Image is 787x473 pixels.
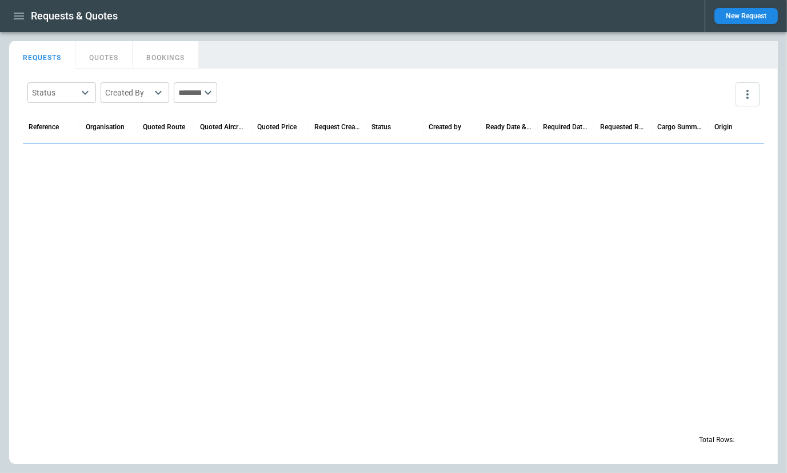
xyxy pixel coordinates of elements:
div: Status [32,87,78,98]
h1: Requests & Quotes [31,9,118,23]
div: Ready Date & Time (UTC-04:00) [486,123,532,131]
div: Created by [429,123,461,131]
div: Required Date & Time (UTC-04:00) [543,123,589,131]
div: Quoted Aircraft [200,123,246,131]
div: Quoted Price [257,123,297,131]
div: Origin [714,123,733,131]
div: Reference [29,123,59,131]
div: Quoted Route [143,123,185,131]
button: REQUESTS [9,41,75,69]
div: Cargo Summary [657,123,703,131]
button: more [736,82,760,106]
button: BOOKINGS [133,41,199,69]
div: Requested Route [600,123,646,131]
div: Request Created At (UTC-04:00) [314,123,360,131]
button: New Request [714,8,778,24]
div: Status [371,123,391,131]
div: Created By [105,87,151,98]
p: Total Rows: [699,435,734,445]
button: QUOTES [75,41,133,69]
div: Organisation [86,123,125,131]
